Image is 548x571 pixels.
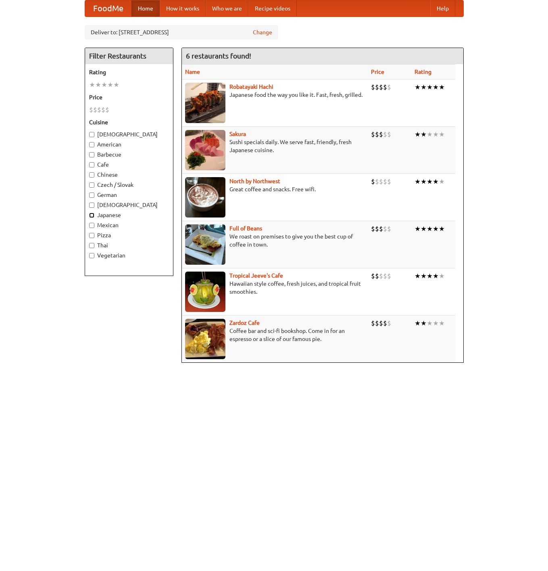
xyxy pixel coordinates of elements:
li: ★ [433,272,439,280]
li: $ [379,319,383,328]
img: sakura.jpg [185,130,225,170]
li: $ [375,177,379,186]
li: $ [371,224,375,233]
li: ★ [433,319,439,328]
label: German [89,191,169,199]
a: North by Northwest [229,178,280,184]
li: ★ [113,80,119,89]
p: Great coffee and snacks. Free wifi. [185,185,365,193]
label: [DEMOGRAPHIC_DATA] [89,201,169,209]
li: ★ [427,272,433,280]
li: $ [89,105,93,114]
li: $ [387,83,391,92]
img: north.jpg [185,177,225,218]
li: $ [371,177,375,186]
li: ★ [433,177,439,186]
li: ★ [439,130,445,139]
a: Rating [415,69,431,75]
img: jeeves.jpg [185,272,225,312]
a: Full of Beans [229,225,262,232]
li: ★ [415,224,421,233]
a: Home [131,0,160,17]
input: [DEMOGRAPHIC_DATA] [89,203,94,208]
label: American [89,140,169,149]
li: ★ [415,130,421,139]
a: How it works [160,0,206,17]
p: Japanese food the way you like it. Fast, fresh, grilled. [185,91,365,99]
li: ★ [421,130,427,139]
input: Mexican [89,223,94,228]
li: ★ [433,224,439,233]
li: $ [379,177,383,186]
li: $ [93,105,97,114]
li: $ [371,83,375,92]
li: $ [375,319,379,328]
li: ★ [89,80,95,89]
li: $ [383,177,387,186]
label: Pizza [89,231,169,239]
label: Japanese [89,211,169,219]
input: Czech / Slovak [89,182,94,188]
label: Czech / Slovak [89,181,169,189]
li: ★ [439,224,445,233]
ng-pluralize: 6 restaurants found! [186,52,251,60]
li: ★ [421,177,427,186]
li: ★ [421,224,427,233]
a: Change [253,28,272,36]
li: $ [101,105,105,114]
li: ★ [433,130,439,139]
input: Vegetarian [89,253,94,258]
li: ★ [421,319,427,328]
input: Barbecue [89,152,94,157]
li: $ [383,272,387,280]
li: ★ [439,83,445,92]
h5: Rating [89,68,169,76]
li: ★ [421,83,427,92]
li: $ [387,177,391,186]
li: $ [383,83,387,92]
li: $ [387,130,391,139]
h5: Price [89,93,169,101]
label: Barbecue [89,151,169,159]
b: Zardoz Cafe [229,320,260,326]
p: We roast on premises to give you the best cup of coffee in town. [185,232,365,249]
li: ★ [107,80,113,89]
li: $ [379,130,383,139]
li: $ [375,272,379,280]
div: Deliver to: [STREET_ADDRESS] [85,25,278,40]
li: $ [379,224,383,233]
li: $ [375,130,379,139]
label: Chinese [89,171,169,179]
a: Help [430,0,455,17]
li: $ [375,83,379,92]
li: ★ [439,177,445,186]
a: Name [185,69,200,75]
li: $ [387,272,391,280]
li: ★ [415,272,421,280]
input: Chinese [89,172,94,178]
li: $ [371,130,375,139]
li: $ [379,83,383,92]
label: Vegetarian [89,251,169,259]
label: Cafe [89,161,169,169]
a: Tropical Jeeve's Cafe [229,272,283,279]
img: zardoz.jpg [185,319,225,359]
li: $ [383,319,387,328]
h5: Cuisine [89,118,169,126]
li: $ [383,130,387,139]
label: Mexican [89,221,169,229]
li: ★ [415,177,421,186]
p: Sushi specials daily. We serve fast, friendly, fresh Japanese cuisine. [185,138,365,154]
li: ★ [427,177,433,186]
li: ★ [427,130,433,139]
li: $ [371,272,375,280]
li: ★ [95,80,101,89]
p: Coffee bar and sci-fi bookshop. Come in for an espresso or a slice of our famous pie. [185,327,365,343]
a: FoodMe [85,0,131,17]
li: $ [375,224,379,233]
a: Who we are [206,0,248,17]
a: Sakura [229,131,246,137]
